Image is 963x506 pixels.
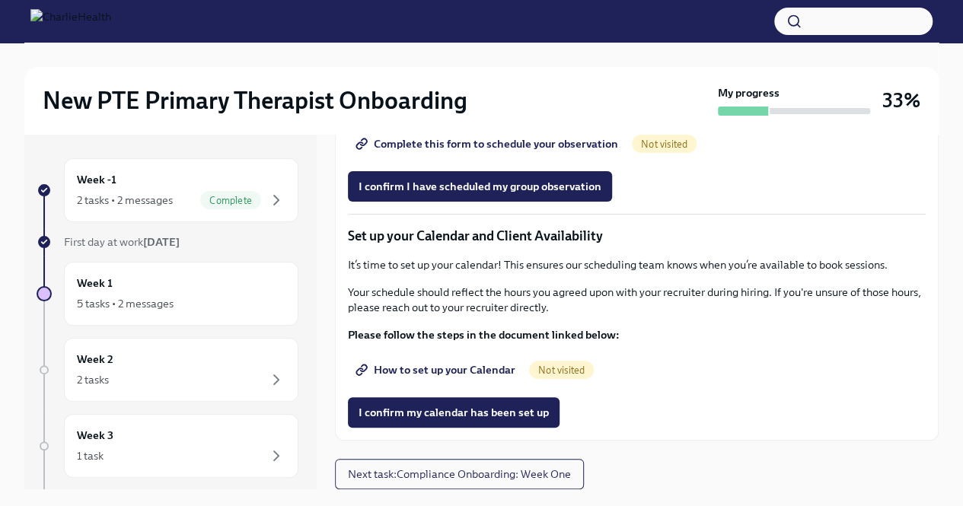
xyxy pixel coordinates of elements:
strong: Please follow the steps in the document linked below: [348,328,620,342]
span: How to set up your Calendar [359,362,515,377]
img: CharlieHealth [30,9,111,33]
button: I confirm I have scheduled my group observation [348,171,612,202]
a: First day at work[DATE] [37,234,298,250]
h6: Week 3 [77,427,113,444]
h6: Week 1 [77,275,113,291]
strong: My progress [718,85,780,100]
h2: New PTE Primary Therapist Onboarding [43,85,467,116]
p: It’s time to set up your calendar! This ensures our scheduling team knows when you’re available t... [348,257,926,272]
p: Your schedule should reflect the hours you agreed upon with your recruiter during hiring. If you'... [348,285,926,315]
p: Set up your Calendar and Client Availability [348,227,926,245]
span: Complete [200,195,261,206]
strong: [DATE] [143,235,180,249]
span: Not visited [529,364,594,376]
div: 5 tasks • 2 messages [77,296,174,311]
h6: Week 2 [77,351,113,368]
a: Week 22 tasks [37,338,298,402]
span: Complete this form to schedule your observation [359,136,618,151]
h3: 33% [882,87,920,114]
div: 1 task [77,448,104,463]
a: How to set up your Calendar [348,355,526,385]
a: Week 31 task [37,414,298,478]
span: First day at work [64,235,180,249]
span: Next task : Compliance Onboarding: Week One [348,466,571,482]
a: Week -12 tasks • 2 messagesComplete [37,158,298,222]
span: I confirm my calendar has been set up [359,405,549,420]
span: I confirm I have scheduled my group observation [359,179,601,194]
div: 2 tasks • 2 messages [77,193,173,208]
span: Not visited [632,138,697,150]
button: Next task:Compliance Onboarding: Week One [335,459,584,489]
a: Complete this form to schedule your observation [348,129,629,159]
button: I confirm my calendar has been set up [348,397,560,428]
div: 2 tasks [77,372,109,387]
h6: Week -1 [77,171,116,188]
a: Week 15 tasks • 2 messages [37,262,298,326]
